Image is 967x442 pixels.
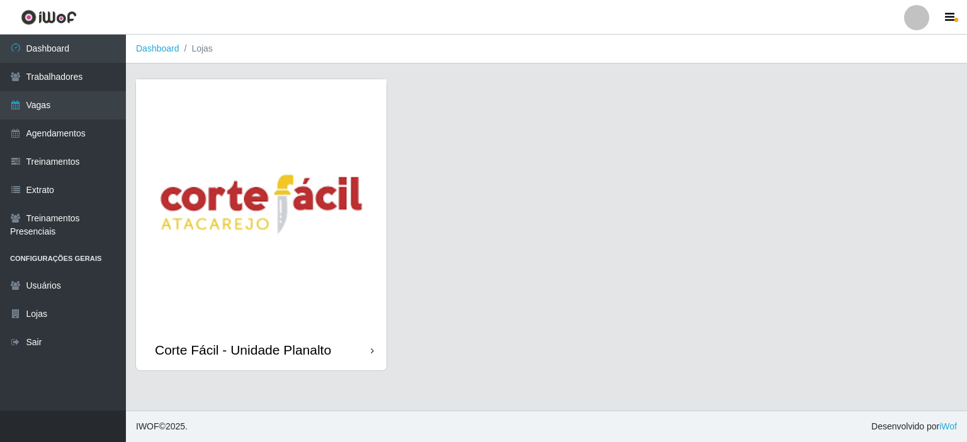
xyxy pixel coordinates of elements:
a: Dashboard [136,43,179,53]
span: IWOF [136,421,159,431]
div: Corte Fácil - Unidade Planalto [155,342,331,358]
a: iWof [939,421,957,431]
span: © 2025 . [136,420,188,433]
img: cardImg [136,79,387,329]
a: Corte Fácil - Unidade Planalto [136,79,387,370]
img: CoreUI Logo [21,9,77,25]
span: Desenvolvido por [871,420,957,433]
nav: breadcrumb [126,35,967,64]
li: Lojas [179,42,213,55]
